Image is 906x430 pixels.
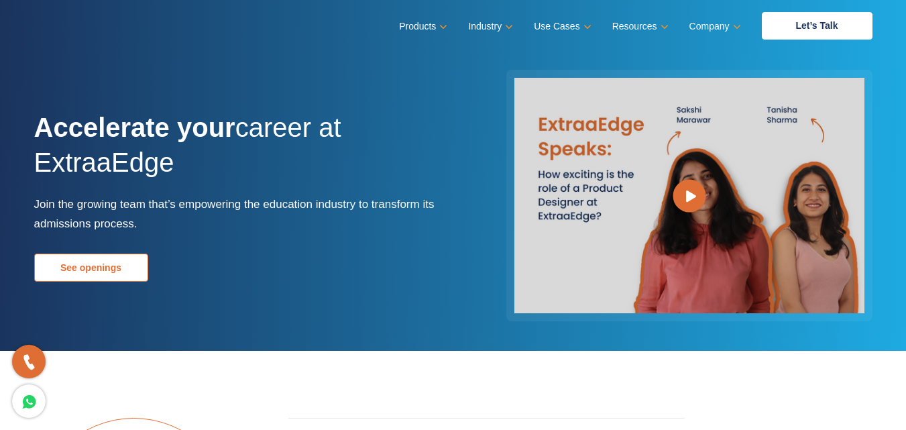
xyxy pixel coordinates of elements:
a: Industry [468,17,510,36]
strong: Accelerate your [34,113,235,142]
a: Products [399,17,445,36]
a: Use Cases [534,17,588,36]
h1: career at ExtraaEdge [34,110,443,195]
a: See openings [34,254,148,282]
a: Let’s Talk [762,12,872,40]
a: Company [689,17,738,36]
p: Join the growing team that’s empowering the education industry to transform its admissions process. [34,195,443,233]
a: Resources [612,17,666,36]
